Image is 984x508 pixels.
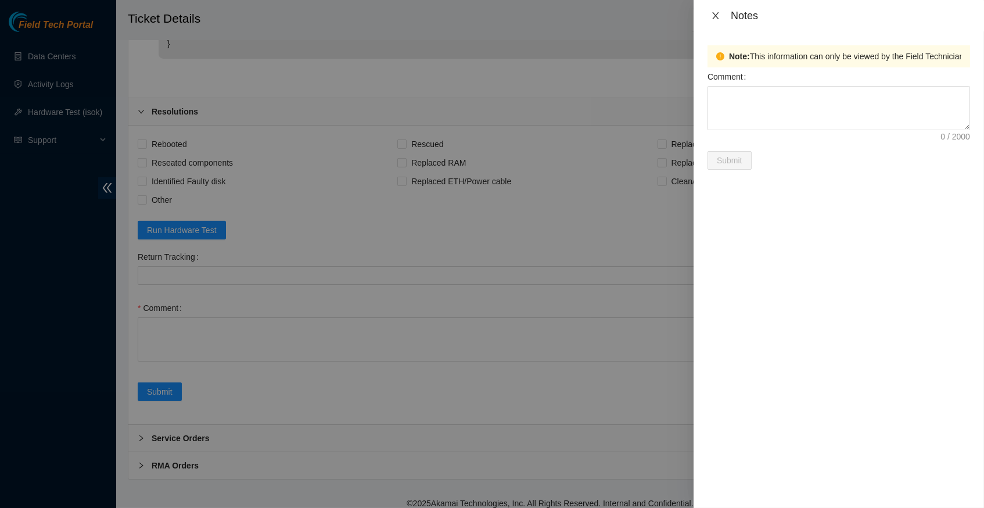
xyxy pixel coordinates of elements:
strong: Note: [729,50,750,63]
div: Notes [731,9,970,22]
span: close [711,11,720,20]
button: Close [708,10,724,22]
button: Submit [708,151,752,170]
textarea: Comment [708,86,970,130]
span: exclamation-circle [716,52,724,60]
label: Comment [708,67,751,86]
